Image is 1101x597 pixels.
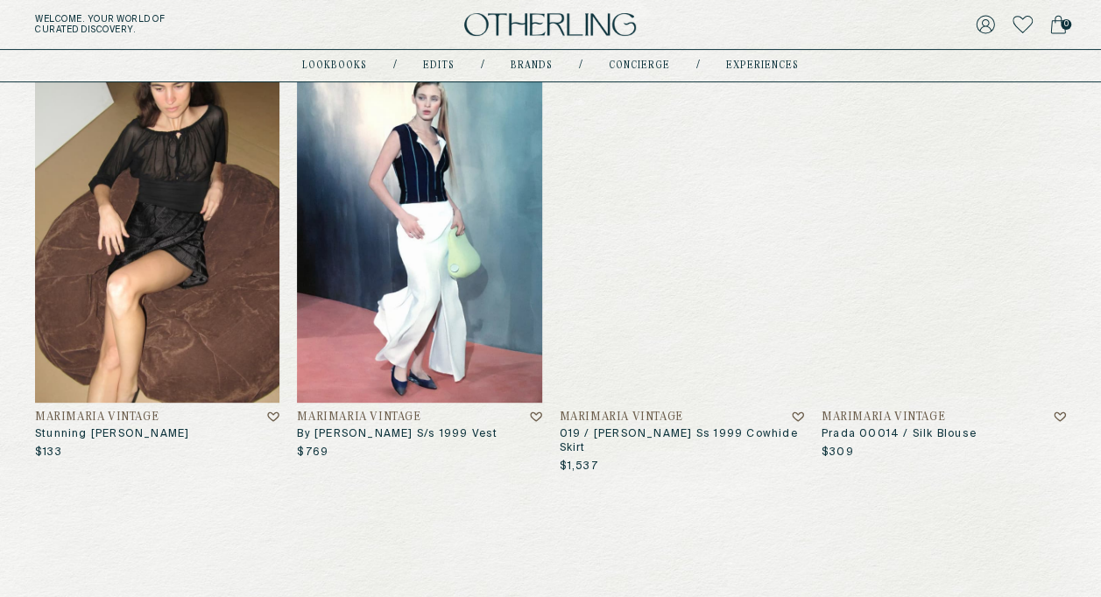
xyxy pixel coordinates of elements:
p: $133 [35,446,62,460]
a: Stunning Paola Frani Sheer BlouseMarimaria VintageStunning [PERSON_NAME]$133 [35,73,279,460]
a: lookbooks [302,61,367,70]
span: 0 [1061,19,1071,30]
a: experiences [726,61,799,70]
h5: Welcome . Your world of curated discovery. [35,14,344,35]
div: / [393,59,397,73]
a: Edits [423,61,455,70]
p: $1,537 [560,460,598,474]
h4: Marimaria Vintage [297,411,420,424]
div: / [481,59,484,73]
h4: Marimaria Vintage [560,411,683,424]
h4: Marimaria Vintage [822,411,945,424]
h4: Marimaria Vintage [35,411,159,424]
a: 0 [1050,12,1066,37]
a: By Karl Lagerfeld S/S 1999 VestMarimaria VintageBy [PERSON_NAME] S/s 1999 Vest$769 [297,73,541,460]
div: / [579,59,582,73]
img: By Karl Lagerfeld S/S 1999 Vest [297,73,541,403]
a: Prada 00014 / Silk BlouseMarimaria VintagePrada 00014 / Silk Blouse$309 [822,73,1066,460]
a: 019 / Gianni Versace SS 1999 Cowhide SkirtMarimaria Vintage019 / [PERSON_NAME] Ss 1999 Cowhide Sk... [560,73,804,474]
p: $769 [297,446,328,460]
img: 019 / Gianni Versace SS 1999 Cowhide Skirt [560,73,804,403]
h3: 019 / [PERSON_NAME] Ss 1999 Cowhide Skirt [560,427,804,455]
img: Prada 00014 / Silk Blouse [822,73,1066,403]
div: / [696,59,700,73]
img: logo [464,13,636,37]
a: Brands [511,61,553,70]
a: concierge [609,61,670,70]
h3: By [PERSON_NAME] S/s 1999 Vest [297,427,541,441]
p: $309 [822,446,854,460]
h3: Stunning [PERSON_NAME] [35,427,279,441]
h3: Prada 00014 / Silk Blouse [822,427,1066,441]
img: Stunning Paola Frani Sheer Blouse [35,73,279,403]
